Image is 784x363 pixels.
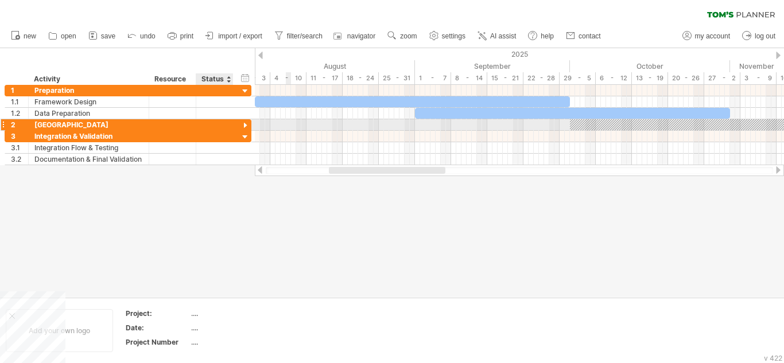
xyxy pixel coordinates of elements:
[191,309,288,318] div: ....
[332,29,379,44] a: navigator
[541,32,554,40] span: help
[739,29,779,44] a: log out
[34,154,143,165] div: Documentation & Final Validation
[126,309,189,318] div: Project:
[451,72,487,84] div: 8 - 14
[740,72,777,84] div: 3 - 9
[201,73,227,85] div: Status
[668,72,704,84] div: 20 - 26
[126,323,189,333] div: Date:
[755,32,775,40] span: log out
[180,32,193,40] span: print
[764,354,782,362] div: v 422
[579,32,601,40] span: contact
[563,29,604,44] a: contact
[34,119,143,130] div: [GEOGRAPHIC_DATA]
[126,337,189,347] div: Project Number
[379,72,415,84] div: 25 - 31
[24,32,36,40] span: new
[490,32,516,40] span: AI assist
[34,73,142,85] div: Activity
[255,60,415,72] div: August 2025
[271,29,326,44] a: filter/search
[165,29,197,44] a: print
[101,32,115,40] span: save
[34,142,143,153] div: Integration Flow & Testing
[203,29,266,44] a: import / export
[34,85,143,96] div: Preparation
[11,131,28,142] div: 3
[8,29,40,44] a: new
[191,323,288,333] div: ....
[270,72,306,84] div: 4 - 10
[61,32,76,40] span: open
[400,32,417,40] span: zoom
[34,108,143,119] div: Data Preparation
[287,32,323,40] span: filter/search
[11,154,28,165] div: 3.2
[426,29,469,44] a: settings
[475,29,519,44] a: AI assist
[218,32,262,40] span: import / export
[525,29,557,44] a: help
[34,96,143,107] div: Framework Design
[154,73,189,85] div: Resource
[11,85,28,96] div: 1
[560,72,596,84] div: 29 - 5
[191,337,288,347] div: ....
[442,32,465,40] span: settings
[343,72,379,84] div: 18 - 24
[34,131,143,142] div: Integration & Validation
[415,72,451,84] div: 1 - 7
[306,72,343,84] div: 11 - 17
[86,29,119,44] a: save
[140,32,156,40] span: undo
[596,72,632,84] div: 6 - 12
[11,108,28,119] div: 1.2
[680,29,733,44] a: my account
[632,72,668,84] div: 13 - 19
[704,72,740,84] div: 27 - 2
[570,60,730,72] div: October 2025
[347,32,375,40] span: navigator
[125,29,159,44] a: undo
[523,72,560,84] div: 22 - 28
[385,29,420,44] a: zoom
[695,32,730,40] span: my account
[487,72,523,84] div: 15 - 21
[11,119,28,130] div: 2
[11,142,28,153] div: 3.1
[45,29,80,44] a: open
[415,60,570,72] div: September 2025
[11,96,28,107] div: 1.1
